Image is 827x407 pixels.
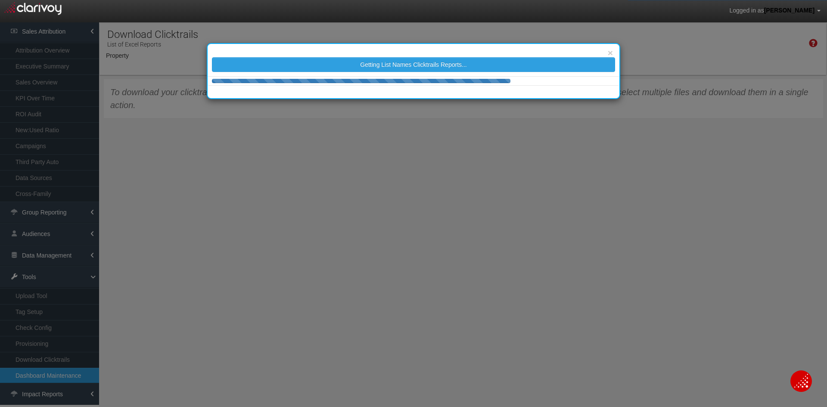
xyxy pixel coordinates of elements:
span: Logged in as [729,7,764,14]
button: × [608,48,613,57]
span: [PERSON_NAME] [764,7,815,14]
button: Getting List Names Clicktrails Reports... [212,57,615,72]
a: Logged in as[PERSON_NAME] [723,0,827,21]
span: Getting List Names Clicktrails Reports... [360,61,466,68]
